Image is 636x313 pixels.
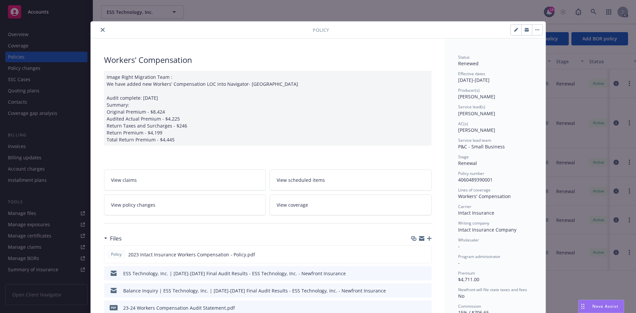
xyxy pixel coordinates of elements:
a: View claims [104,170,266,190]
span: Renewal [458,160,477,166]
span: 2023 Intact Insurance Workers Compensation - Policy.pdf [128,251,255,258]
span: $4,711.00 [458,276,479,283]
span: Service lead team [458,137,491,143]
a: View coverage [270,194,432,215]
span: Commission [458,303,481,309]
span: Writing company [458,220,489,226]
button: Nova Assist [578,300,624,313]
span: Producer(s) [458,87,480,93]
div: Drag to move [579,300,587,313]
button: preview file [423,270,429,277]
span: View coverage [277,201,308,208]
span: Intact Insurance [458,210,494,216]
button: preview file [423,287,429,294]
button: download file [412,304,418,311]
span: Lines of coverage [458,187,491,193]
span: [PERSON_NAME] [458,110,495,117]
span: Renewed [458,60,479,67]
div: ESS Technology, Inc. | [DATE]-[DATE] Final Audit Results - ESS Technology, Inc. - Newfront Insurance [123,270,346,277]
button: download file [412,270,418,277]
div: Files [104,234,122,243]
span: Premium [458,270,475,276]
span: View policy changes [111,201,155,208]
div: [DATE] - [DATE] [458,71,532,83]
span: pdf [110,305,118,310]
a: View scheduled items [270,170,432,190]
span: Policy [313,26,329,33]
span: - [458,243,460,249]
button: download file [412,287,418,294]
span: Nova Assist [592,303,618,309]
button: preview file [423,304,429,311]
span: 4060489390001 [458,177,493,183]
span: [PERSON_NAME] [458,127,495,133]
a: View policy changes [104,194,266,215]
span: View scheduled items [277,177,325,183]
span: Workers' Compensation [458,193,511,199]
span: P&C - Small Business [458,143,505,150]
span: Stage [458,154,469,160]
span: Policy number [458,171,484,176]
h3: Files [110,234,122,243]
span: Program administrator [458,254,501,259]
span: Newfront will file state taxes and fees [458,287,527,292]
span: - [458,260,460,266]
span: AC(s) [458,121,468,127]
button: download file [412,251,417,258]
span: No [458,293,464,299]
button: preview file [423,251,429,258]
span: Service lead(s) [458,104,485,110]
span: View claims [111,177,137,183]
div: Balance Inquiry | ESS Technology, Inc. | [DATE]-[DATE] Final Audit Results - ESS Technology, Inc.... [123,287,386,294]
span: [PERSON_NAME] [458,93,495,100]
button: close [99,26,107,34]
span: Effective dates [458,71,485,77]
div: Workers' Compensation [104,54,432,66]
span: Wholesaler [458,237,479,243]
span: Status [458,54,470,60]
div: 23-24 Workers Compensation Audit Statement.pdf [123,304,235,311]
span: Policy [110,251,123,257]
div: Image Right Migration Team : We have added new Workers' Compensation LOC into Navigator- [GEOGRAP... [104,71,432,146]
span: Carrier [458,204,471,209]
span: Intact Insurance Company [458,227,516,233]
